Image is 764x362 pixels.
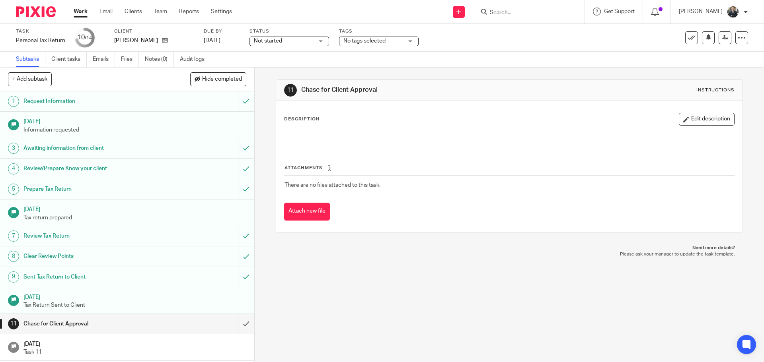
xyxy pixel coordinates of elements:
[8,143,19,154] div: 3
[8,318,19,329] div: 11
[114,28,194,35] label: Client
[85,36,92,40] small: /14
[696,87,735,93] div: Instructions
[23,203,246,213] h1: [DATE]
[23,142,161,154] h1: Awaiting information from client
[23,95,161,107] h1: Request Information
[23,163,161,174] h1: Review/Prepare Know your client
[8,271,19,283] div: 9
[23,271,161,283] h1: Sent Tax Return to Client
[301,86,526,94] h1: Chase for Client Approval
[285,166,323,170] span: Attachments
[679,8,723,15] p: [PERSON_NAME]
[204,28,240,35] label: Due by
[179,8,199,15] a: Reports
[284,84,297,97] div: 11
[23,116,246,126] h1: [DATE]
[8,184,19,195] div: 5
[204,38,220,43] span: [DATE]
[285,182,380,188] span: There are no files attached to this task.
[23,291,246,301] h1: [DATE]
[23,230,161,242] h1: Review Tax Return
[8,163,19,174] div: 4
[114,37,158,45] p: [PERSON_NAME]
[16,6,56,17] img: Pixie
[343,38,386,44] span: No tags selected
[339,28,419,35] label: Tags
[727,6,739,18] img: Headshot.jpg
[23,318,161,330] h1: Chase for Client Approval
[211,8,232,15] a: Settings
[16,28,65,35] label: Task
[23,250,161,262] h1: Clear Review Points
[74,8,88,15] a: Work
[23,214,246,222] p: Tax return prepared
[121,52,139,67] a: Files
[489,10,561,17] input: Search
[284,116,320,122] p: Description
[23,301,246,309] p: Tax Return Sent to Client
[23,338,246,348] h1: [DATE]
[16,37,65,45] div: Personal Tax Return
[51,52,87,67] a: Client tasks
[202,76,242,83] span: Hide completed
[284,203,330,221] button: Attach new file
[125,8,142,15] a: Clients
[604,9,635,14] span: Get Support
[99,8,113,15] a: Email
[8,72,52,86] button: + Add subtask
[145,52,174,67] a: Notes (0)
[154,8,167,15] a: Team
[8,96,19,107] div: 1
[78,33,92,42] div: 10
[23,348,246,356] p: Task 11
[180,52,210,67] a: Audit logs
[8,251,19,262] div: 8
[93,52,115,67] a: Emails
[284,245,735,251] p: Need more details?
[284,251,735,257] p: Please ask your manager to update the task template.
[190,72,246,86] button: Hide completed
[16,52,45,67] a: Subtasks
[679,113,735,126] button: Edit description
[249,28,329,35] label: Status
[23,126,246,134] p: Information requested
[23,183,161,195] h1: Prepare Tax Return
[8,230,19,242] div: 7
[254,38,282,44] span: Not started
